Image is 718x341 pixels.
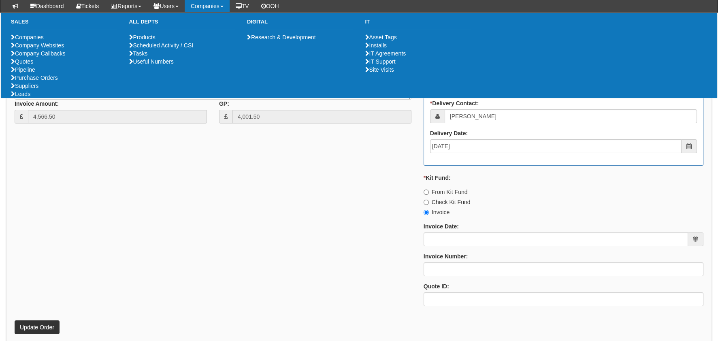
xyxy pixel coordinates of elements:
[365,42,387,49] a: Installs
[11,75,58,81] a: Purchase Orders
[129,34,155,40] a: Products
[11,91,30,97] a: Leads
[15,320,60,334] button: Update Order
[219,100,229,108] label: GP:
[15,100,59,108] label: Invoice Amount:
[11,19,117,29] h3: Sales
[365,34,396,40] a: Asset Tags
[424,208,450,216] label: Invoice
[424,200,429,205] input: Check Kit Fund
[430,99,479,107] label: Delivery Contact:
[247,19,353,29] h3: Digital
[424,282,449,290] label: Quote ID:
[129,42,193,49] a: Scheduled Activity / CSI
[11,58,33,65] a: Quotes
[365,50,406,57] a: IT Agreements
[424,190,429,195] input: From Kit Fund
[247,34,316,40] a: Research & Development
[424,222,459,230] label: Invoice Date:
[129,50,147,57] a: Tasks
[424,198,471,206] label: Check Kit Fund
[11,66,35,73] a: Pipeline
[424,174,451,182] label: Kit Fund:
[424,210,429,215] input: Invoice
[430,129,468,137] label: Delivery Date:
[11,83,38,89] a: Suppliers
[365,66,394,73] a: Site Visits
[365,19,471,29] h3: IT
[11,42,64,49] a: Company Websites
[365,58,395,65] a: IT Support
[11,34,44,40] a: Companies
[424,188,468,196] label: From Kit Fund
[129,19,234,29] h3: All Depts
[11,50,66,57] a: Company Callbacks
[129,58,173,65] a: Useful Numbers
[424,252,468,260] label: Invoice Number:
